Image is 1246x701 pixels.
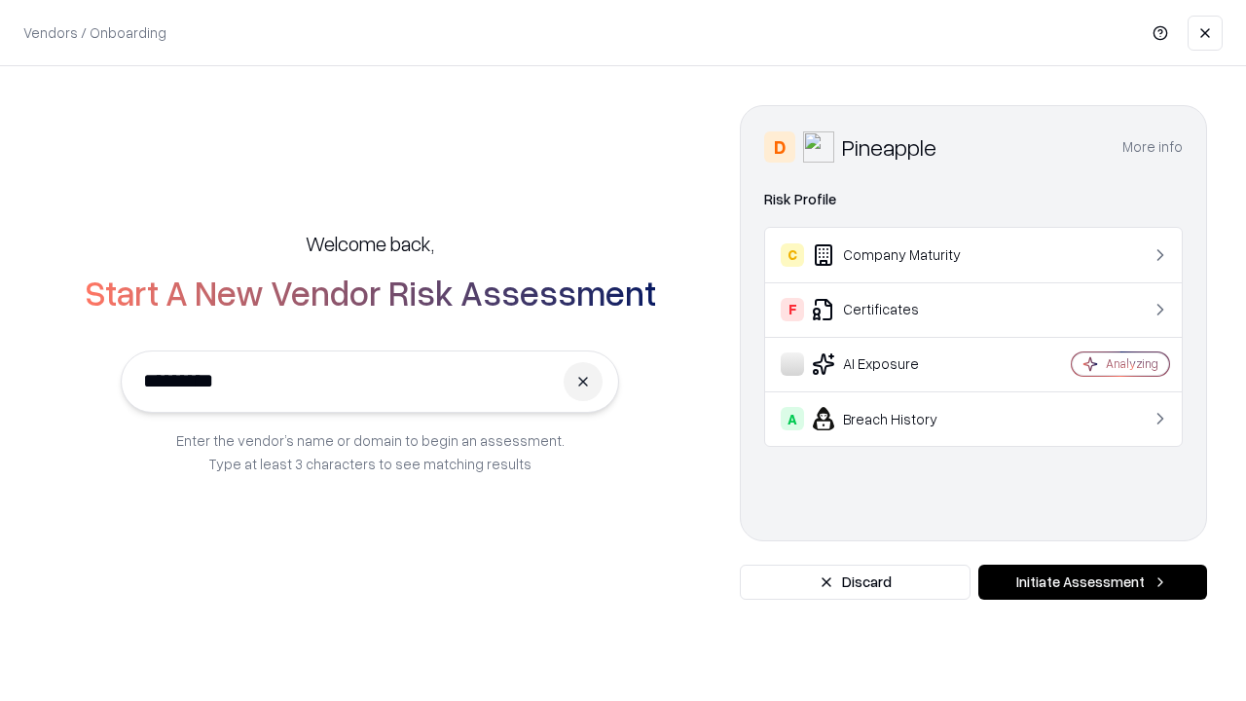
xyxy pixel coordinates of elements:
[764,188,1183,211] div: Risk Profile
[781,243,1013,267] div: Company Maturity
[842,131,936,163] div: Pineapple
[781,243,804,267] div: C
[85,273,656,312] h2: Start A New Vendor Risk Assessment
[803,131,834,163] img: Pineapple
[781,352,1013,376] div: AI Exposure
[781,298,804,321] div: F
[306,230,434,257] h5: Welcome back,
[764,131,795,163] div: D
[781,298,1013,321] div: Certificates
[781,407,804,430] div: A
[740,565,971,600] button: Discard
[176,428,565,475] p: Enter the vendor’s name or domain to begin an assessment. Type at least 3 characters to see match...
[1106,355,1158,372] div: Analyzing
[781,407,1013,430] div: Breach History
[978,565,1207,600] button: Initiate Assessment
[1122,129,1183,165] button: More info
[23,22,166,43] p: Vendors / Onboarding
